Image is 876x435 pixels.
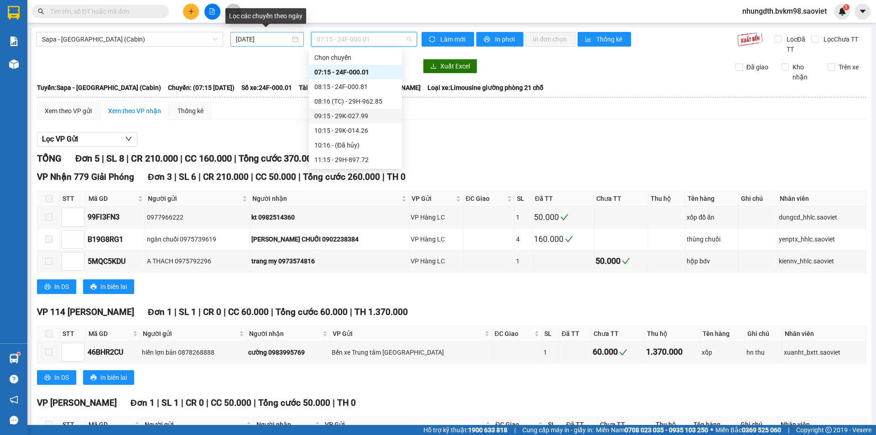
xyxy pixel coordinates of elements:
[820,34,860,44] span: Lọc Chưa TT
[9,59,19,69] img: warehouse-icon
[495,419,536,430] span: ĐC Giao
[147,256,248,266] div: A THACH 0975792296
[148,194,240,204] span: Người gửi
[83,370,134,385] button: printerIn biên lai
[256,419,313,430] span: Người nhận
[236,34,290,44] input: 11/10/2025
[254,398,256,408] span: |
[224,307,226,317] span: |
[225,4,241,20] button: aim
[206,398,209,408] span: |
[8,6,20,20] img: logo-vxr
[177,106,203,116] div: Thống kê
[515,191,532,206] th: SL
[251,172,253,182] span: |
[534,211,592,224] div: 50.000
[779,234,865,244] div: yenptx_hhlc.saoviet
[746,347,781,357] div: hn thu
[495,329,532,339] span: ĐC Giao
[593,346,642,358] div: 60.000
[298,172,301,182] span: |
[594,191,649,206] th: Chưa TT
[181,398,183,408] span: |
[9,354,19,363] img: warehouse-icon
[90,283,97,291] span: printer
[595,255,647,267] div: 50.000
[422,32,474,47] button: syncLàm mới
[188,8,194,15] span: plus
[90,374,97,382] span: printer
[429,36,437,43] span: sync
[700,326,745,341] th: Tên hàng
[516,234,531,244] div: 4
[789,62,821,82] span: Kho nhận
[777,191,866,206] th: Nhân viên
[687,212,737,222] div: xốp đồ ăn
[514,425,516,435] span: |
[303,172,380,182] span: Tổng cước 260.000
[89,419,133,430] span: Mã GD
[239,153,317,164] span: Tổng cước 370.000
[835,62,862,72] span: Trên xe
[42,133,78,145] span: Lọc VP Gửi
[779,212,865,222] div: dungcd_hhlc.saoviet
[591,326,644,341] th: Chưa TT
[50,6,158,16] input: Tìm tên, số ĐT hoặc mã đơn
[45,106,92,116] div: Xem theo VP gửi
[350,307,352,317] span: |
[476,32,523,47] button: printerIn phơi
[9,37,19,46] img: solution-icon
[203,172,249,182] span: CR 210.000
[843,4,850,10] sup: 1
[516,212,531,222] div: 1
[168,83,235,93] span: Chuyến: (07:15 [DATE])
[484,36,491,43] span: printer
[735,5,834,17] span: nhungdth.bvkm98.saoviet
[125,135,132,142] span: down
[859,7,867,16] span: caret-down
[646,346,699,358] div: 1.370.000
[737,32,763,47] img: 9k=
[314,82,396,92] div: 08:15 - 24F-000.81
[148,172,172,182] span: Đơn 3
[317,32,412,46] span: 07:15 - 24F-000.01
[412,194,454,204] span: VP Gửi
[409,229,463,251] td: VP Hàng LC
[382,172,385,182] span: |
[60,191,86,206] th: STT
[542,326,559,341] th: SL
[625,426,708,434] strong: 0708 023 035 - 0935 103 250
[147,234,248,244] div: ngân chuối 0975739619
[355,307,408,317] span: TH 1.370.000
[784,347,865,357] div: xuanht_bxtt.saoviet
[330,341,492,363] td: Bến xe Trung tâm Lào Cai
[86,229,146,251] td: B19G8RG1
[145,419,245,430] span: Người gửi
[142,347,245,357] div: hiền lợn bản 0878268888
[495,34,516,44] span: In phơi
[596,34,624,44] span: Thống kê
[248,347,329,357] div: cường 0983995769
[838,7,846,16] img: icon-new-feature
[162,398,179,408] span: SL 1
[845,4,848,10] span: 1
[37,279,76,294] button: printerIn DS
[314,67,396,77] div: 07:15 - 24F-000.01
[17,352,20,355] sup: 1
[75,153,99,164] span: Đơn 5
[522,425,594,435] span: Cung cấp máy in - giấy in:
[534,233,592,246] div: 160.000
[546,417,564,432] th: SL
[89,194,136,204] span: Mã GD
[228,307,269,317] span: CC 60.000
[314,126,396,136] div: 10:15 - 29K-014.26
[559,326,591,341] th: Đã TT
[409,206,463,228] td: VP Hàng LC
[251,256,407,266] div: trang my 0973574816
[234,153,236,164] span: |
[332,347,490,357] div: Bến xe Trung tâm [GEOGRAPHIC_DATA]
[411,212,461,222] div: VP Hàng LC
[564,417,598,432] th: Đã TT
[186,398,204,408] span: CR 0
[198,172,201,182] span: |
